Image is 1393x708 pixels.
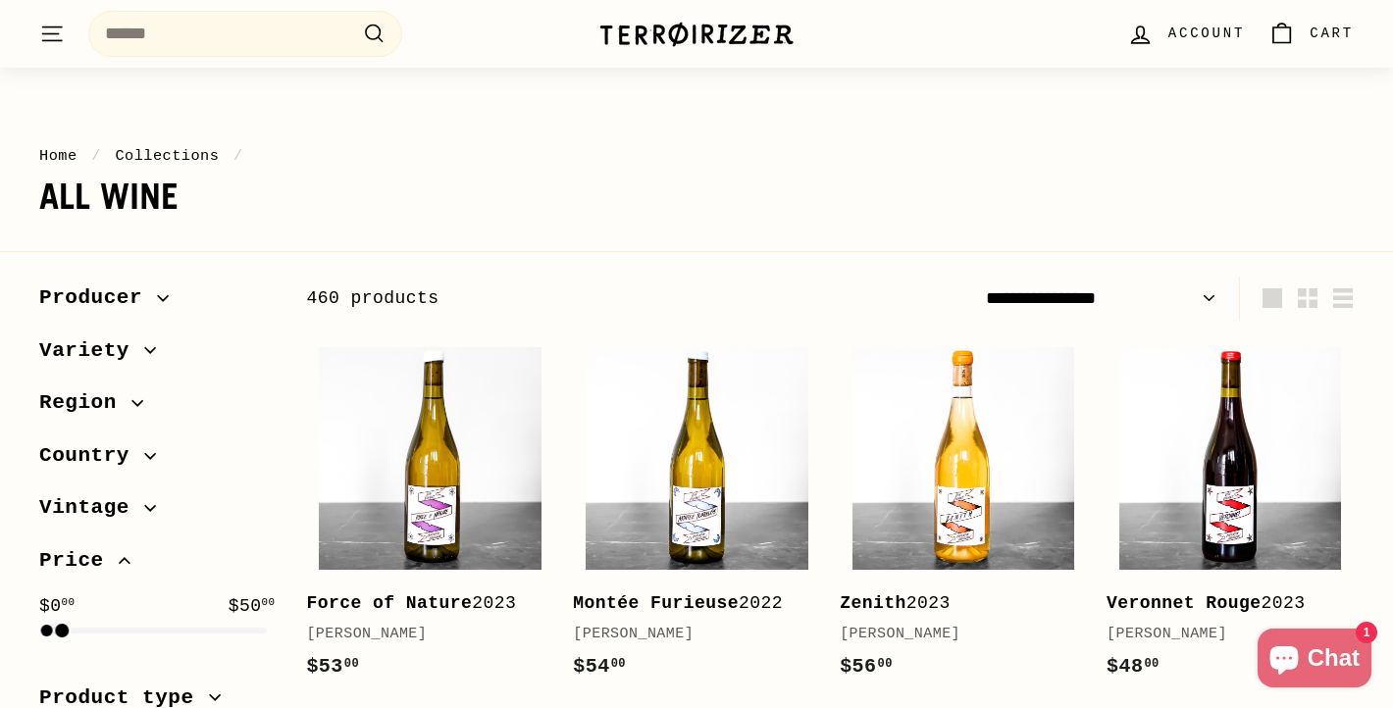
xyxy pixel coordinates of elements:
span: Region [39,386,131,420]
span: $50 [229,592,276,621]
a: Force of Nature2023[PERSON_NAME] [306,335,553,702]
b: Veronnet Rouge [1107,593,1262,613]
span: Country [39,439,144,473]
b: Montée Furieuse [573,593,739,613]
sup: 00 [878,657,893,671]
span: / [229,147,248,165]
button: Region [39,381,275,434]
div: 2023 [840,589,1067,618]
span: $53 [306,655,359,678]
b: Zenith [840,593,906,613]
b: Force of Nature [306,593,472,613]
a: Veronnet Rouge2023[PERSON_NAME] [1107,335,1354,702]
button: Variety [39,329,275,382]
span: $54 [573,655,626,678]
div: [PERSON_NAME] [1107,623,1334,646]
div: 2023 [306,589,534,618]
div: 2022 [573,589,800,618]
nav: breadcrumbs [39,144,1354,168]
button: Price [39,539,275,592]
sup: 00 [611,657,626,671]
div: [PERSON_NAME] [306,623,534,646]
inbox-online-store-chat: Shopify online store chat [1252,629,1377,692]
button: Country [39,434,275,487]
div: [PERSON_NAME] [573,623,800,646]
a: Home [39,147,77,165]
button: Producer [39,277,275,329]
div: 2023 [1107,589,1334,618]
a: Collections [115,147,219,165]
h1: All wine [39,177,1354,217]
span: $48 [1107,655,1160,678]
span: / [86,147,106,165]
a: Cart [1257,5,1366,63]
span: $0 [39,592,75,621]
sup: 00 [1144,657,1159,671]
span: Account [1168,23,1245,44]
span: Producer [39,281,157,315]
button: Vintage [39,486,275,539]
a: Montée Furieuse2022[PERSON_NAME] [573,335,820,702]
span: Vintage [39,491,144,525]
sup: 00 [344,657,359,671]
span: Variety [39,334,144,368]
sup: 00 [62,596,76,608]
span: Price [39,544,119,578]
a: Zenith2023[PERSON_NAME] [840,335,1087,702]
div: 460 products [306,284,830,313]
span: Cart [1310,23,1354,44]
a: Account [1115,5,1257,63]
sup: 00 [262,596,276,608]
span: $56 [840,655,893,678]
div: [PERSON_NAME] [840,623,1067,646]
